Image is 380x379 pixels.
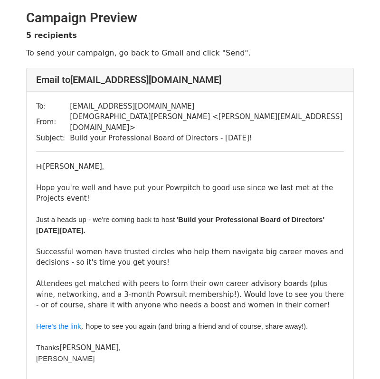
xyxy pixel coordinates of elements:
[36,161,344,172] div: [PERSON_NAME]
[119,343,121,351] span: ,
[36,343,59,351] span: Thanks
[36,321,344,332] div: , h
[26,31,77,40] strong: 5 recipients
[36,162,43,170] font: Hi
[26,48,354,58] p: To send your campaign, go back to Gmail and click "Send".
[26,10,354,26] h2: Campaign Preview
[36,183,344,204] div: Hope you're well and have put your Powrpitch to good use since we last met at the Projects event!
[36,215,324,234] b: Build your Professional Board of Directors' [DATE][DATE].
[36,101,70,112] td: To:
[36,215,324,234] font: Just a heads up - we're coming back to host '
[90,322,308,330] span: ope to see you again (and bring a friend and of course, share away!).
[36,354,95,362] span: [PERSON_NAME]
[102,162,104,170] span: ,
[36,74,344,85] h4: Email to [EMAIL_ADDRESS][DOMAIN_NAME]
[36,111,70,133] td: From:
[36,322,81,330] a: Here's the link
[70,111,344,133] td: [DEMOGRAPHIC_DATA][PERSON_NAME] < [PERSON_NAME][EMAIL_ADDRESS][DOMAIN_NAME] >
[36,247,344,311] div: Successful women have trusted circles who help them navigate big career moves and decisions - so ...
[36,342,344,353] div: [PERSON_NAME]
[36,133,70,144] td: Subject:
[70,101,344,112] td: [EMAIL_ADDRESS][DOMAIN_NAME]
[70,133,344,144] td: Build your Professional Board of Directors - [DATE]!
